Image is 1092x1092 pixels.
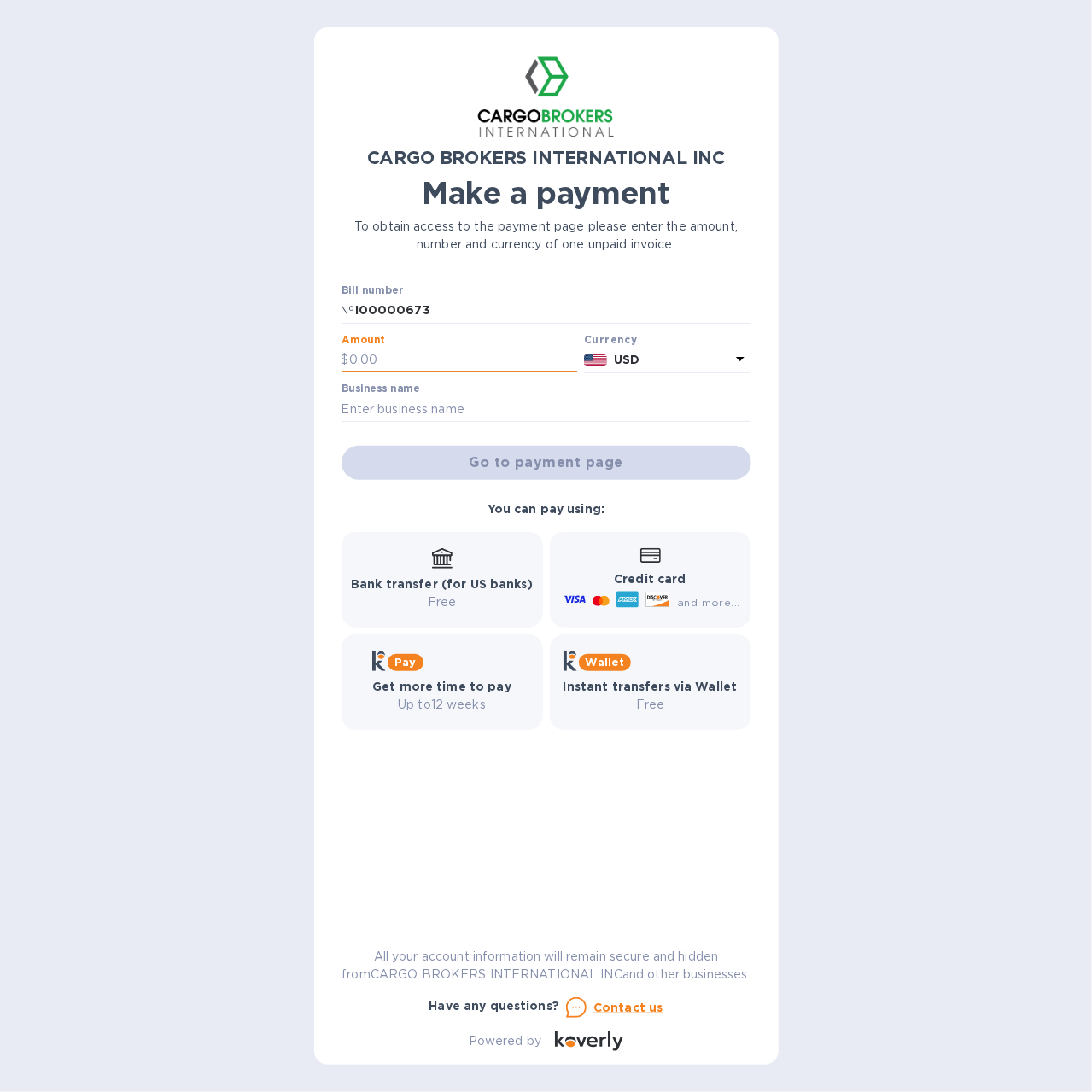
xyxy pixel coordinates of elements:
p: Free [564,696,738,714]
p: To obtain access to the payment page please enter the amount, number and currency of one unpaid i... [342,218,751,254]
b: CARGO BROKERS INTERNATIONAL INC [367,147,726,168]
p: All your account information will remain secure and hidden from CARGO BROKERS INTERNATIONAL INC a... [342,948,751,984]
b: Have any questions? [429,999,560,1013]
input: Enter bill number [355,298,751,324]
b: Currency [584,333,637,346]
b: You can pay using: [488,502,604,516]
b: Pay [394,656,416,669]
p: Powered by [469,1032,541,1050]
b: Instant transfers via Wallet [564,680,738,693]
label: Business name [342,384,420,394]
p: $ [342,351,349,369]
label: Bill number [342,286,403,296]
h1: Make a payment [342,175,751,211]
p: № [342,301,355,319]
u: Contact us [593,1001,663,1014]
b: Bank transfer (for US banks) [351,577,533,591]
input: Enter business name [342,396,751,422]
span: and more... [677,596,739,609]
p: Free [351,593,533,611]
input: 0.00 [349,347,578,373]
b: Wallet [586,656,625,669]
p: Up to 12 weeks [372,696,511,714]
img: USD [584,354,607,366]
b: USD [614,353,639,366]
b: Get more time to pay [372,680,511,693]
b: Credit card [614,572,686,586]
label: Amount [342,335,385,345]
